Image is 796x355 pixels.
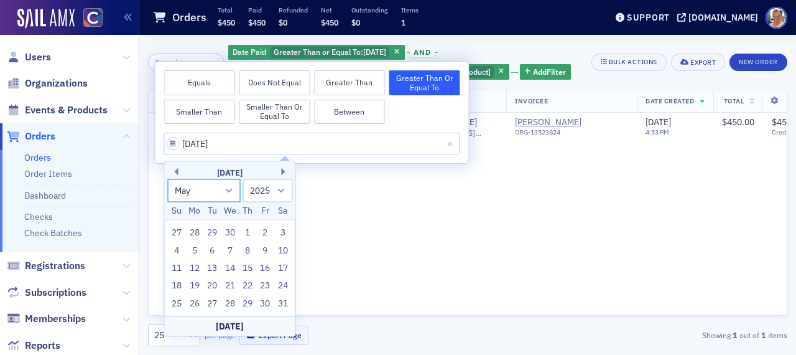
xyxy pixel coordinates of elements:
div: Choose Saturday, May 3rd, 2025 [275,225,290,240]
a: Check Batches [24,227,82,239]
div: [DATE] [165,167,295,179]
span: and [410,47,434,57]
div: Choose Tuesday, May 27th, 2025 [205,296,220,311]
div: Choose Sunday, May 18th, 2025 [169,278,184,293]
input: Search… [148,54,224,71]
div: Choose Monday, May 19th, 2025 [187,278,202,293]
div: [DATE] [165,316,295,336]
h1: Orders [172,10,206,25]
span: Events & Products [25,103,108,117]
span: Users [25,50,51,64]
span: [DATE] [363,47,386,57]
div: Choose Wednesday, May 14th, 2025 [223,261,238,276]
button: AddFilter [520,64,571,80]
span: Profile [766,7,787,29]
img: SailAMX [17,9,75,29]
span: $450.00 [722,116,754,128]
div: Choose Thursday, May 22nd, 2025 [240,278,255,293]
span: Organizations [25,77,88,90]
div: Choose Friday, May 30th, 2025 [258,296,273,311]
img: SailAMX [83,8,103,27]
span: Orders [25,130,55,143]
div: Bulk Actions [609,59,657,65]
p: Paid [248,6,266,14]
a: Subscriptions [7,286,86,300]
span: $450 [218,17,235,27]
div: Choose Monday, April 28th, 2025 [187,225,202,240]
strong: 1 [759,329,768,341]
div: Choose Monday, May 26th, 2025 [187,296,202,311]
div: Choose Monday, May 5th, 2025 [187,243,202,258]
span: Lance R McMahon [515,117,628,128]
div: Choose Sunday, May 25th, 2025 [169,296,184,311]
button: Smaller Than or Equal To [239,100,310,125]
div: Choose Saturday, May 17th, 2025 [275,261,290,276]
div: Sa [275,204,290,219]
div: Mo [187,204,202,219]
a: [PERSON_NAME] [515,117,628,128]
span: Add Filter [533,66,566,77]
div: Choose Sunday, May 11th, 2025 [169,261,184,276]
div: Choose Wednesday, May 7th, 2025 [223,243,238,258]
button: Bulk Actions [591,54,667,71]
a: Memberships [7,312,86,326]
div: Choose Sunday, April 27th, 2025 [169,225,184,240]
div: Choose Tuesday, May 20th, 2025 [205,278,220,293]
span: Subscriptions [25,286,86,300]
p: Net [321,6,338,14]
div: Support [627,12,670,23]
div: Export [690,59,716,66]
div: Choose Friday, May 9th, 2025 [258,243,273,258]
span: Memberships [25,312,86,326]
span: Total [724,97,744,105]
span: Registrations [25,259,85,273]
div: Th [240,204,255,219]
div: Choose Saturday, May 31st, 2025 [275,296,290,311]
div: Choose Tuesday, May 13th, 2025 [205,261,220,276]
span: 1 [401,17,405,27]
div: [DOMAIN_NAME] [688,12,758,23]
span: Greater Than or Equal To : [274,47,363,57]
div: Choose Friday, May 23rd, 2025 [258,278,273,293]
div: Choose Wednesday, May 28th, 2025 [223,296,238,311]
div: Choose Wednesday, May 21st, 2025 [223,278,238,293]
span: $450 [248,17,266,27]
div: Showing out of items [583,329,787,341]
div: Choose Sunday, May 4th, 2025 [169,243,184,258]
button: Previous Month [171,168,178,176]
div: month 2025-05 [168,224,292,312]
div: Choose Monday, May 12th, 2025 [187,261,202,276]
button: Close [443,133,460,154]
div: Fr [258,204,273,219]
div: Choose Friday, May 16th, 2025 [258,261,273,276]
span: $0 [351,17,360,27]
button: [DOMAIN_NAME] [677,13,762,22]
div: ORG-13523824 [515,128,628,141]
div: Choose Thursday, May 1st, 2025 [240,225,255,240]
a: Users [7,50,51,64]
span: $450 [321,17,338,27]
span: Date Paid [233,47,266,57]
span: $0 [279,17,287,27]
a: Reports [7,339,60,353]
div: Choose Tuesday, May 6th, 2025 [205,243,220,258]
button: Next Month [282,168,289,176]
div: Choose Wednesday, April 30th, 2025 [223,225,238,240]
button: New Order [729,54,787,71]
a: Registrations [7,259,85,273]
div: Tu [205,204,220,219]
div: We [223,204,238,219]
a: Order Items [24,168,72,179]
span: Reports [25,339,60,353]
a: View Homepage [75,8,103,29]
input: MM/DD/YYYY [164,133,460,154]
strong: 1 [731,329,739,341]
span: Invoicee [515,97,548,105]
a: Orders [24,152,51,163]
p: Items [401,6,419,14]
a: Orders [7,130,55,143]
button: Greater Than [314,70,385,95]
button: Equals [164,70,235,95]
button: Export [671,54,725,71]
